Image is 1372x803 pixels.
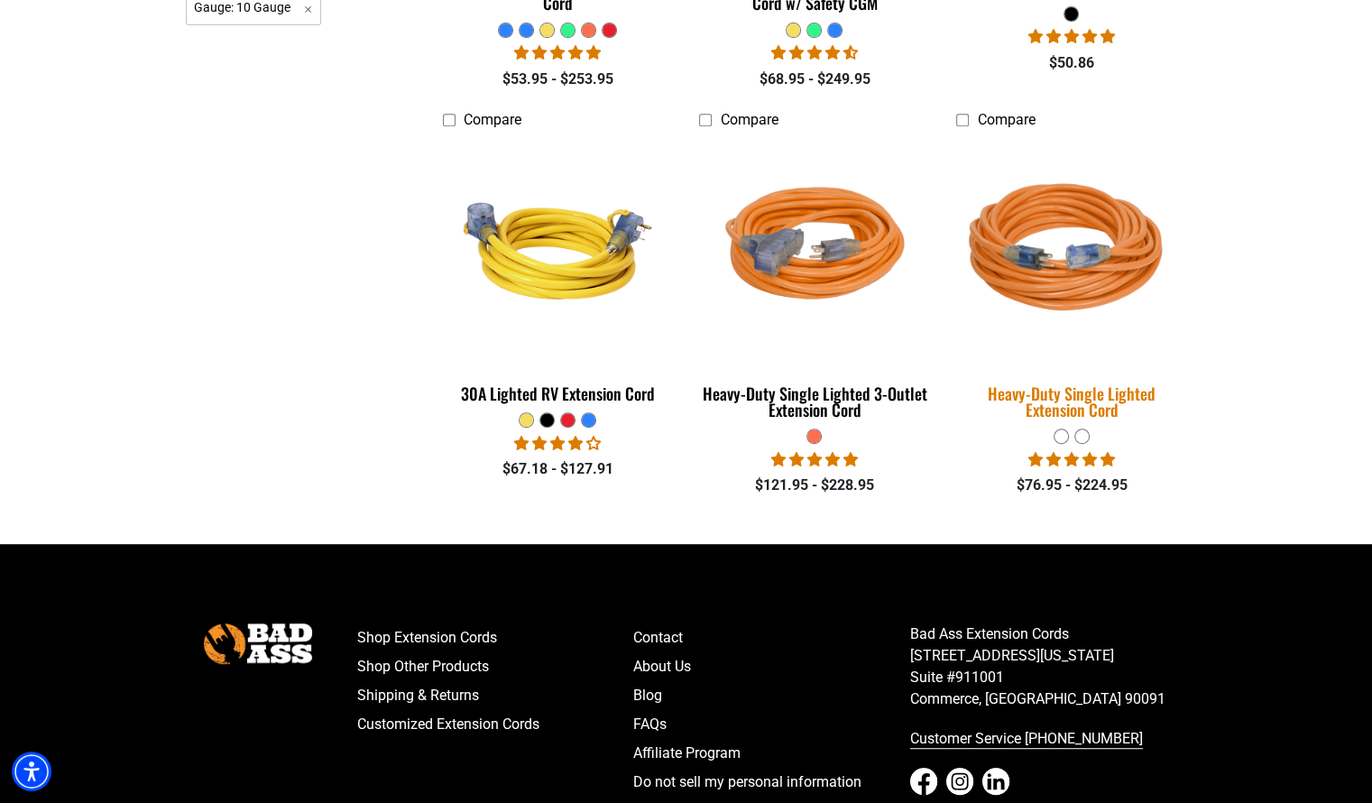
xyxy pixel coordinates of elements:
img: orange [701,146,928,354]
div: $68.95 - $249.95 [699,69,929,90]
a: Shop Extension Cords [357,623,634,652]
div: $121.95 - $228.95 [699,475,929,496]
a: orange Heavy-Duty Single Lighted 3-Outlet Extension Cord [699,138,929,429]
a: Instagram - open in a new tab [946,768,973,795]
a: Shop Other Products [357,652,634,681]
div: $50.86 [956,52,1186,74]
div: $67.18 - $127.91 [443,458,673,480]
div: $53.95 - $253.95 [443,69,673,90]
a: call 833-674-1699 [910,725,1187,753]
a: Facebook - open in a new tab [910,768,937,795]
a: Blog [633,681,910,710]
img: Bad Ass Extension Cords [204,623,312,664]
div: $76.95 - $224.95 [956,475,1186,496]
p: Bad Ass Extension Cords [STREET_ADDRESS][US_STATE] Suite #911001 Commerce, [GEOGRAPHIC_DATA] 90091 [910,623,1187,710]
div: Heavy-Duty Single Lighted 3-Outlet Extension Cord [699,385,929,418]
div: Heavy-Duty Single Lighted Extension Cord [956,385,1186,418]
a: Contact [633,623,910,652]
a: orange Heavy-Duty Single Lighted Extension Cord [956,138,1186,429]
div: 30A Lighted RV Extension Cord [443,385,673,401]
a: About Us [633,652,910,681]
span: 4.64 stars [771,44,858,61]
a: Do not sell my personal information [633,768,910,797]
a: yellow 30A Lighted RV Extension Cord [443,138,673,412]
img: yellow [444,146,671,354]
span: Compare [720,111,778,128]
span: 5.00 stars [771,451,858,468]
a: Shipping & Returns [357,681,634,710]
span: 4.87 stars [514,44,601,61]
span: 4.11 stars [514,435,601,452]
span: Compare [977,111,1035,128]
img: orange [945,135,1198,366]
span: 5.00 stars [1028,28,1115,45]
a: LinkedIn - open in a new tab [982,768,1009,795]
a: Customized Extension Cords [357,710,634,739]
div: Accessibility Menu [12,752,51,791]
a: FAQs [633,710,910,739]
a: Affiliate Program [633,739,910,768]
span: 5.00 stars [1028,451,1115,468]
span: Compare [464,111,521,128]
